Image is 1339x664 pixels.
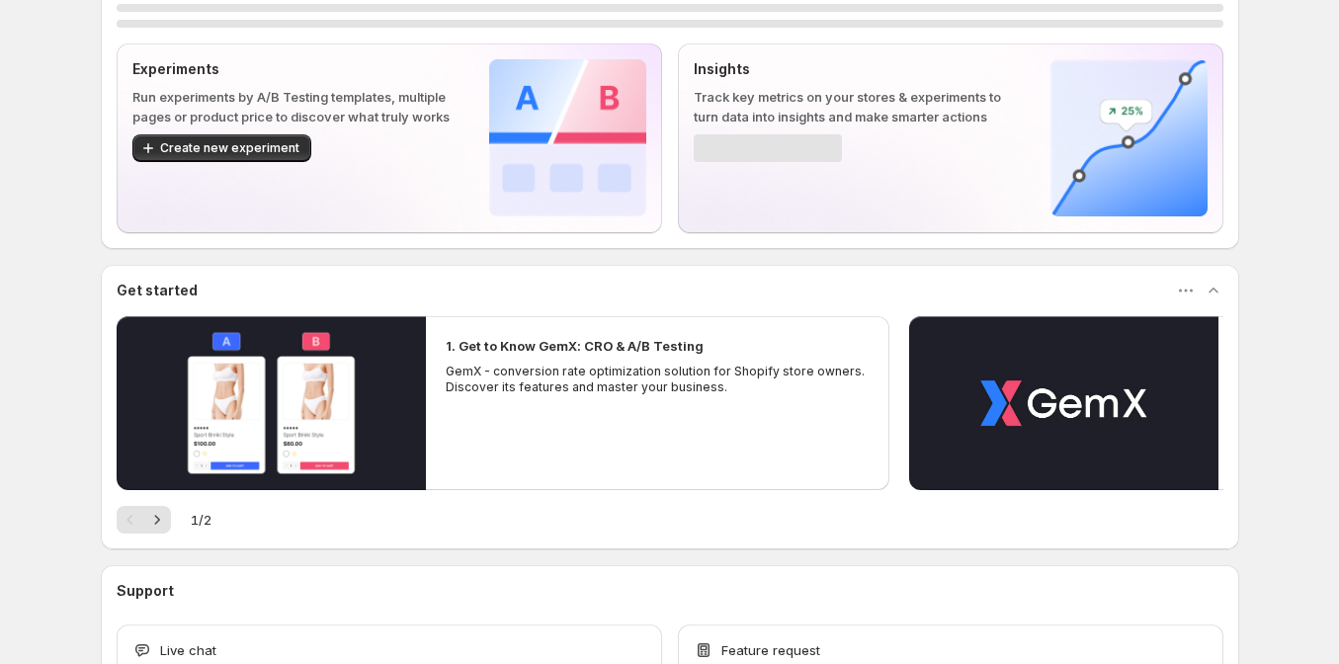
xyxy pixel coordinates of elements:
[117,581,174,601] h3: Support
[117,316,426,490] button: Play video
[143,506,171,534] button: Next
[132,134,311,162] button: Create new experiment
[489,59,646,216] img: Experiments
[721,640,820,660] span: Feature request
[160,140,299,156] span: Create new experiment
[132,59,458,79] p: Experiments
[191,510,211,530] span: 1 / 2
[446,336,704,356] h2: 1. Get to Know GemX: CRO & A/B Testing
[694,59,1019,79] p: Insights
[132,87,458,126] p: Run experiments by A/B Testing templates, multiple pages or product price to discover what truly ...
[1050,59,1208,216] img: Insights
[909,316,1218,490] button: Play video
[694,87,1019,126] p: Track key metrics on your stores & experiments to turn data into insights and make smarter actions
[117,506,171,534] nav: Pagination
[117,281,198,300] h3: Get started
[160,640,216,660] span: Live chat
[446,364,871,395] p: GemX - conversion rate optimization solution for Shopify store owners. Discover its features and ...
